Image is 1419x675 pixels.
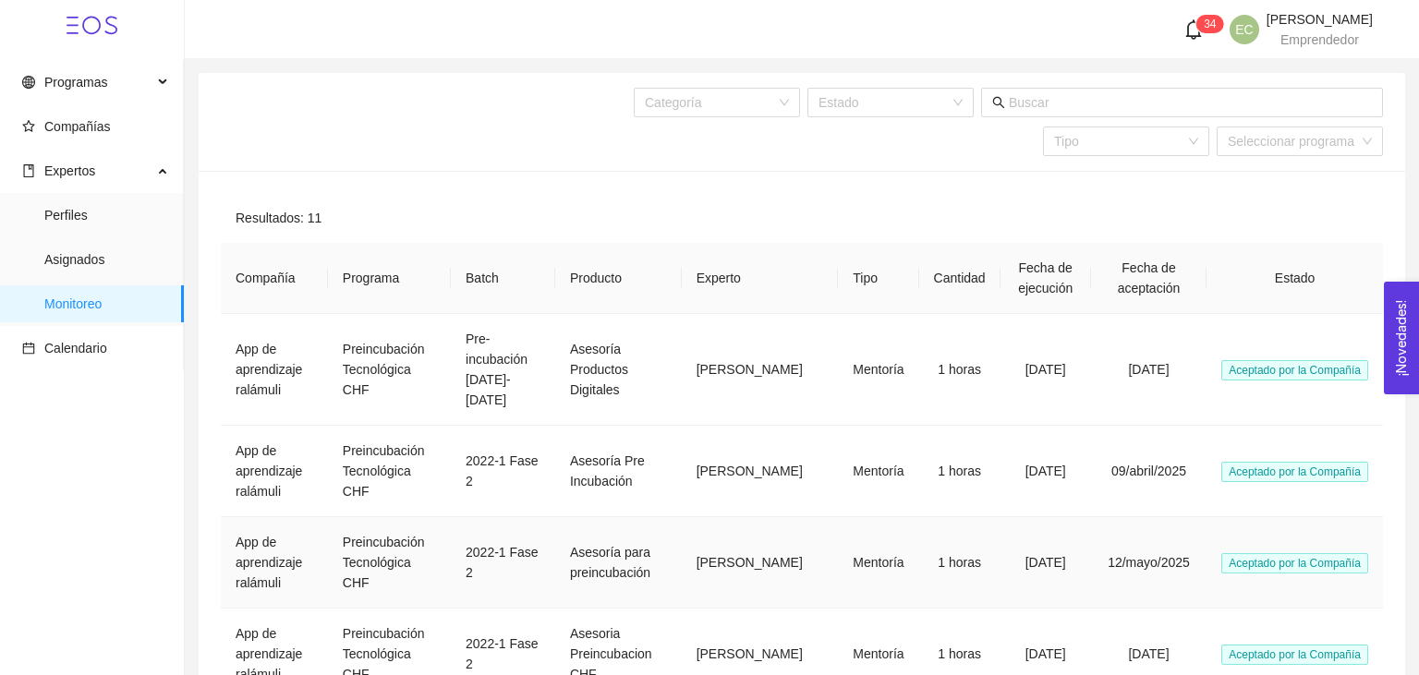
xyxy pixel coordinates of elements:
[1207,243,1383,314] th: Estado
[1091,243,1207,314] th: Fecha de aceptación
[44,241,169,278] span: Asignados
[451,243,555,314] th: Batch
[451,517,555,609] td: 2022-1 Fase 2
[44,163,95,178] span: Expertos
[22,342,35,355] span: calendar
[1001,314,1091,426] td: [DATE]
[1221,645,1368,665] span: Aceptado por la Compañía
[451,314,555,426] td: Pre-incubación [DATE]-[DATE]
[1009,92,1372,113] input: Buscar
[1204,18,1210,30] span: 3
[682,314,839,426] td: [PERSON_NAME]
[328,517,451,609] td: Preincubación Tecnológica CHF
[328,314,451,426] td: Preincubación Tecnológica CHF
[44,341,107,356] span: Calendario
[838,314,918,426] td: Mentoría
[22,76,35,89] span: global
[44,285,169,322] span: Monitoreo
[1210,18,1217,30] span: 4
[1091,314,1207,426] td: [DATE]
[838,426,918,517] td: Mentoría
[1280,32,1359,47] span: Emprendedor
[44,75,107,90] span: Programas
[555,517,682,609] td: Asesoría para preincubación
[221,243,328,314] th: Compañía
[992,96,1005,109] span: search
[838,243,918,314] th: Tipo
[682,243,839,314] th: Experto
[1384,282,1419,394] button: Open Feedback Widget
[555,426,682,517] td: Asesoría Pre Incubación
[1091,426,1207,517] td: 09/abril/2025
[682,517,839,609] td: [PERSON_NAME]
[1221,462,1368,482] span: Aceptado por la Compañía
[1221,553,1368,573] span: Aceptado por la Compañía
[328,243,451,314] th: Programa
[44,119,111,134] span: Compañías
[1001,517,1091,609] td: [DATE]
[22,164,35,177] span: book
[1001,426,1091,517] td: [DATE]
[1221,360,1368,380] span: Aceptado por la Compañía
[221,193,1383,243] div: Resultados: 11
[919,517,1001,609] td: 1 horas
[919,426,1001,517] td: 1 horas
[44,197,169,234] span: Perfiles
[1001,243,1091,314] th: Fecha de ejecución
[1267,12,1373,27] span: [PERSON_NAME]
[1091,517,1207,609] td: 12/mayo/2025
[919,243,1001,314] th: Cantidad
[555,314,682,426] td: Asesoría Productos Digitales
[451,426,555,517] td: 2022-1 Fase 2
[1183,19,1204,40] span: bell
[1235,15,1253,44] span: EC
[919,314,1001,426] td: 1 horas
[221,426,328,517] td: App de aprendizaje ralámuli
[22,120,35,133] span: star
[682,426,839,517] td: [PERSON_NAME]
[555,243,682,314] th: Producto
[838,517,918,609] td: Mentoría
[1196,15,1223,33] sup: 34
[221,314,328,426] td: App de aprendizaje ralámuli
[221,517,328,609] td: App de aprendizaje ralámuli
[328,426,451,517] td: Preincubación Tecnológica CHF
